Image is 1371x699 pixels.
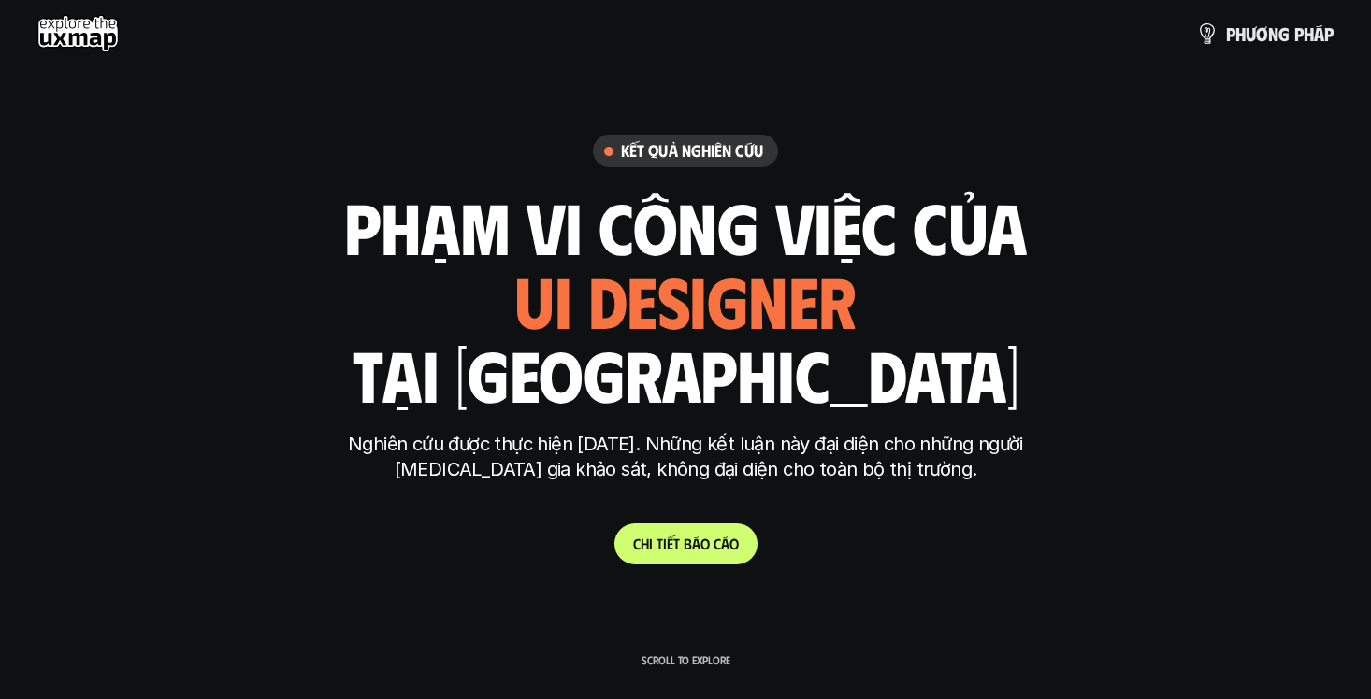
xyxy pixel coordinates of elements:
span: ế [667,535,673,552]
span: i [649,535,653,552]
span: h [1304,23,1314,44]
span: p [1324,23,1334,44]
span: p [1294,23,1304,44]
span: g [1278,23,1290,44]
span: ơ [1256,23,1268,44]
span: á [1314,23,1324,44]
p: Nghiên cứu được thực hiện [DATE]. Những kết luận này đại diện cho những người [MEDICAL_DATA] gia ... [335,432,1036,482]
h1: phạm vi công việc của [344,187,1027,265]
span: h [1235,23,1246,44]
span: p [1226,23,1235,44]
span: i [663,535,667,552]
p: Scroll to explore [642,653,730,666]
a: phươngpháp [1196,15,1334,52]
span: o [700,535,710,552]
h6: Kết quả nghiên cứu [621,140,763,162]
span: b [684,535,692,552]
span: h [641,535,649,552]
a: Chitiếtbáocáo [614,523,758,564]
span: n [1268,23,1278,44]
span: t [657,535,663,552]
span: t [673,535,680,552]
h1: tại [GEOGRAPHIC_DATA] [353,335,1019,413]
span: C [633,535,641,552]
span: á [692,535,700,552]
span: o [729,535,739,552]
span: c [714,535,721,552]
span: á [721,535,729,552]
span: ư [1246,23,1256,44]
